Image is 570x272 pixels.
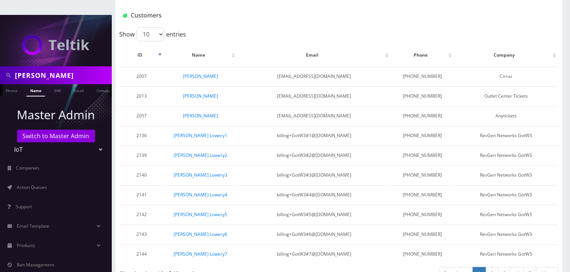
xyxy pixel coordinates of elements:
td: billing+GotW3# 5@[DOMAIN_NAME] [238,205,390,224]
td: RevGen Networks GotW3 [455,126,558,145]
td: RevGen Networks GotW3 [455,146,558,165]
a: Name [26,84,45,97]
a: [PERSON_NAME] [183,73,218,79]
td: RevGen Networks GotW3 [455,225,558,244]
a: Switch to Master Admin [17,130,95,142]
a: [PERSON_NAME] Lowery5 [174,211,227,218]
span: Action Queues [17,184,47,190]
input: Search in Company [15,68,110,82]
td: [EMAIL_ADDRESS][DOMAIN_NAME] [238,106,390,125]
th: Email: activate to sort column ascending [238,44,390,66]
td: billing+GotW3# 3@[DOMAIN_NAME] [238,165,390,184]
a: [PERSON_NAME] Lowery7 [174,251,227,257]
td: 2007 [120,67,164,86]
label: Show entries [119,27,186,41]
td: 2141 [120,185,164,204]
a: Company [93,84,118,96]
td: 2144 [120,244,164,263]
td: Outlet Center Tickets [455,86,558,105]
td: billing+GotW3# 1@[DOMAIN_NAME] [238,126,390,145]
td: [PHONE_NUMBER] [391,244,453,263]
td: 2013 [120,86,164,105]
th: ID: activate to sort column descending [120,44,164,66]
td: billing+GotW3# 6@[DOMAIN_NAME] [238,225,390,244]
a: Email [70,84,88,96]
span: Companies [16,165,40,171]
a: [PERSON_NAME] Lowery4 [174,192,227,198]
td: [PHONE_NUMBER] [391,86,453,105]
h1: Customers [123,12,481,19]
td: 2142 [120,205,164,224]
td: RevGen Networks GotW3 [455,185,558,204]
td: [PHONE_NUMBER] [391,106,453,125]
td: [PHONE_NUMBER] [391,146,453,165]
span: Support [16,203,32,210]
td: billing+GotW3# 4@[DOMAIN_NAME] [238,185,390,204]
td: [PHONE_NUMBER] [391,225,453,244]
a: [PERSON_NAME] Lowery2 [174,152,227,158]
td: RevGen Networks GotW3 [455,244,558,263]
td: Anytickets [455,106,558,125]
td: billing+GotW3# 7@[DOMAIN_NAME] [238,244,390,263]
span: Email Template [17,223,49,229]
td: RevGen Networks GotW3 [455,205,558,224]
a: [PERSON_NAME] Lowery6 [174,231,227,237]
td: RevGen Networks GotW3 [455,165,558,184]
td: [PHONE_NUMBER] [391,165,453,184]
td: [PHONE_NUMBER] [391,205,453,224]
td: [PHONE_NUMBER] [391,185,453,204]
a: SIM [50,84,64,96]
td: billing+GotW3# 2@[DOMAIN_NAME] [238,146,390,165]
th: Company: activate to sort column ascending [455,44,558,66]
td: [PHONE_NUMBER] [391,126,453,145]
td: 2140 [120,165,164,184]
a: Phone [2,84,21,96]
td: [PHONE_NUMBER] [391,67,453,86]
a: [PERSON_NAME] [183,93,218,99]
img: IoT [22,35,89,55]
td: 2139 [120,146,164,165]
td: 2143 [120,225,164,244]
td: [EMAIL_ADDRESS][DOMAIN_NAME] [238,67,390,86]
td: 2057 [120,106,164,125]
td: 2136 [120,126,164,145]
select: Showentries [136,27,164,41]
a: [PERSON_NAME] Lowery1 [174,132,227,139]
a: [PERSON_NAME] [183,113,218,119]
td: [EMAIL_ADDRESS][DOMAIN_NAME] [238,86,390,105]
th: Phone: activate to sort column ascending [391,44,453,66]
span: Ban Management [17,262,54,268]
a: [PERSON_NAME] Lowery3 [174,172,227,178]
td: Cirrus [455,67,558,86]
th: Name: activate to sort column ascending [164,44,237,66]
span: Products [17,242,35,249]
